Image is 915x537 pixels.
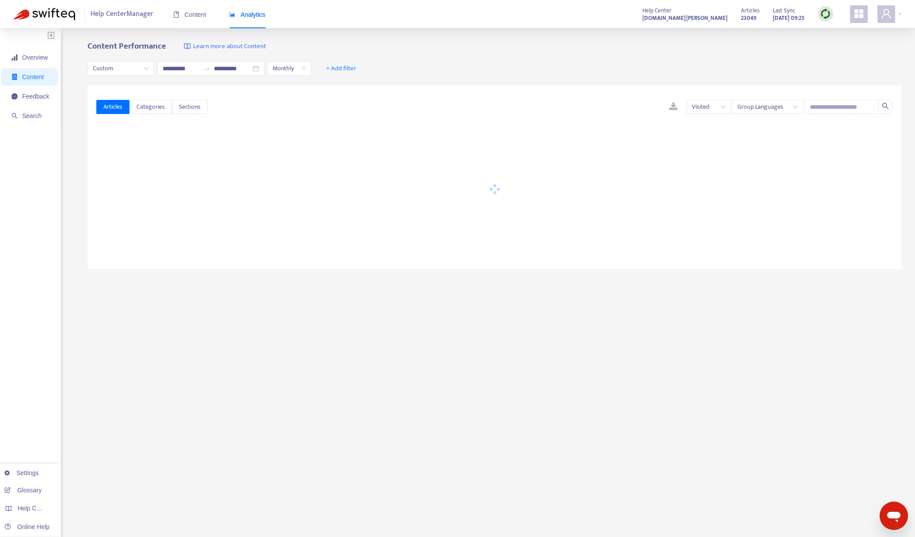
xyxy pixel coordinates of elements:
[692,100,725,114] span: Visited
[193,42,266,52] span: Learn more about Content
[820,8,831,19] img: sync.dc5367851b00ba804db3.png
[229,11,266,18] span: Analytics
[11,93,18,99] span: message
[326,63,357,74] span: + Add filter
[773,6,795,15] span: Last Sync
[319,61,363,76] button: + Add filter
[203,65,210,72] span: swap-right
[22,73,44,80] span: Content
[184,42,266,52] a: Learn more about Content
[22,93,49,100] span: Feedback
[179,102,201,112] span: Sections
[96,100,129,114] button: Articles
[11,113,18,119] span: search
[882,103,889,110] span: search
[22,54,48,61] span: Overview
[741,13,756,23] strong: 23049
[172,100,208,114] button: Sections
[87,39,166,53] b: Content Performance
[93,62,148,75] span: Custom
[103,102,122,112] span: Articles
[229,11,235,18] span: area-chart
[129,100,172,114] button: Categories
[18,505,54,512] span: Help Centers
[642,6,672,15] span: Help Center
[642,13,728,23] a: [DOMAIN_NAME][PERSON_NAME]
[91,6,153,23] span: Help Center Manager
[737,100,797,114] span: Group Languages
[4,523,49,530] a: Online Help
[11,74,18,80] span: container
[173,11,179,18] span: book
[4,469,39,476] a: Settings
[854,8,864,19] span: appstore
[11,54,18,61] span: signal
[203,65,210,72] span: to
[880,502,908,530] iframe: メッセージングウィンドウを開くボタン
[4,487,42,494] a: Glossary
[22,112,42,119] span: Search
[184,43,191,50] img: image-link
[273,62,306,75] span: Monthly
[13,8,75,20] img: Swifteq
[773,13,805,23] strong: [DATE] 09:25
[137,102,165,112] span: Categories
[741,6,759,15] span: Articles
[173,11,206,18] span: Content
[881,8,892,19] span: user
